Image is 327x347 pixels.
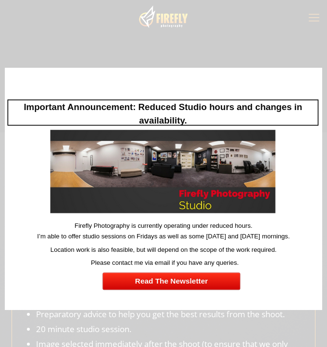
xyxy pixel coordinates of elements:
div: I’m able to offer studio sessions on Fridays as well as some [DATE] and [DATE] mornings. [6,232,321,244]
div: Please contact me via email if you have any queries. [8,258,323,270]
a: Read The Newsletter [103,273,240,290]
div: Firefly Photography is currently operating under reduced hours. [6,221,321,230]
div: Location work is also feasible, but will depend on the scope of the work required. [6,245,321,257]
div: Important Announcement: Reduced Studio hours and changes in availability. [8,99,319,125]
